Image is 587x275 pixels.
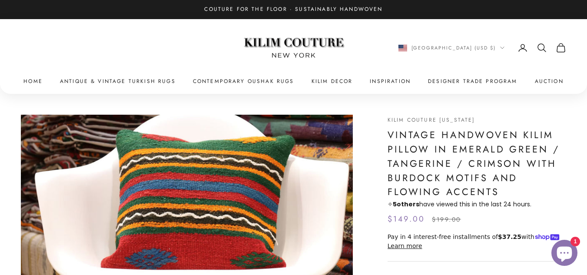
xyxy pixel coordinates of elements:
[239,27,348,69] img: Logo of Kilim Couture New York
[23,77,43,86] a: Home
[398,43,567,53] nav: Secondary navigation
[60,77,176,86] a: Antique & Vintage Turkish Rugs
[428,77,517,86] a: Designer Trade Program
[393,200,397,209] span: 5
[21,77,566,86] nav: Primary navigation
[432,215,461,225] compare-at-price: $199.00
[388,199,566,209] p: ✧ have viewed this in the last 24 hours.
[388,128,566,199] h1: Vintage Handwoven Kilim Pillow in Emerald Green / Tangerine / Crimson with Burdock Motifs and Flo...
[204,5,382,14] p: Couture for the Floor · Sustainably Handwoven
[398,44,505,52] button: Change country or currency
[388,213,425,225] sale-price: $149.00
[388,116,475,124] a: Kilim Couture [US_STATE]
[398,45,407,51] img: United States
[535,77,564,86] a: Auction
[193,77,294,86] a: Contemporary Oushak Rugs
[411,44,496,52] span: [GEOGRAPHIC_DATA] (USD $)
[549,240,580,268] inbox-online-store-chat: Shopify online store chat
[393,200,419,209] strong: others
[312,77,353,86] summary: Kilim Decor
[370,77,411,86] a: Inspiration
